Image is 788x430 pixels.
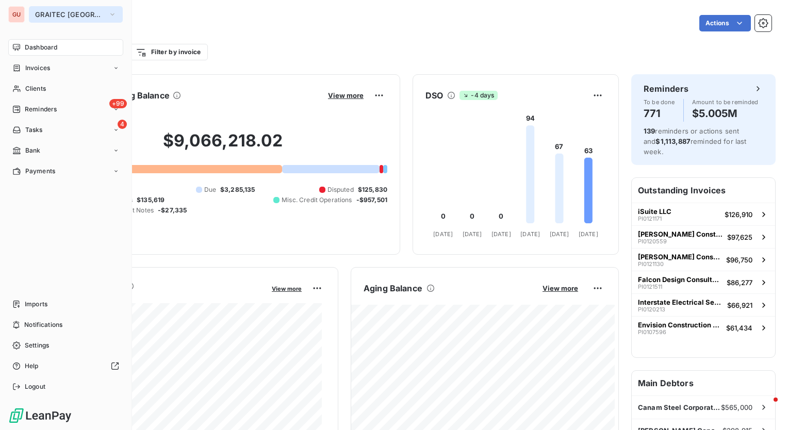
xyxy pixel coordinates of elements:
[543,284,578,292] span: View more
[25,63,50,73] span: Invoices
[638,321,722,329] span: Envision Construction - Do not sell Collection Agency
[356,195,387,205] span: -$957,501
[425,89,443,102] h6: DSO
[644,82,688,95] h6: Reminders
[638,403,721,411] span: Canam Steel Corporation ([GEOGRAPHIC_DATA])
[25,146,41,155] span: Bank
[118,120,127,129] span: 4
[638,298,723,306] span: Interstate Electrical Services
[8,407,72,424] img: Logo LeanPay
[727,278,752,287] span: $86,277
[638,207,671,216] span: iSuite LLC
[699,15,751,31] button: Actions
[644,99,675,105] span: To be done
[58,292,265,303] span: Monthly Revenue
[129,44,207,60] button: Filter by invoice
[327,185,354,194] span: Disputed
[638,329,666,335] span: PI0107596
[158,206,187,215] span: -$27,335
[632,203,775,225] button: iSuite LLCPI0121171$126,910
[638,238,667,244] span: PI0120559
[25,125,43,135] span: Tasks
[25,382,45,391] span: Logout
[726,256,752,264] span: $96,750
[459,91,497,100] span: -4 days
[25,361,39,371] span: Help
[644,105,675,122] h4: 771
[638,275,723,284] span: Falcon Design Consultants
[25,300,47,309] span: Imports
[644,127,655,135] span: 139
[721,403,752,411] span: $565,000
[638,261,664,267] span: PI0121130
[638,216,662,222] span: PI0121171
[328,91,364,100] span: View more
[25,84,46,93] span: Clients
[204,185,216,194] span: Due
[272,285,302,292] span: View more
[220,185,255,194] span: $3,285,135
[463,230,482,238] tspan: [DATE]
[632,371,775,395] h6: Main Debtors
[638,230,723,238] span: [PERSON_NAME] Construction
[8,358,123,374] a: Help
[25,105,57,114] span: Reminders
[358,185,387,194] span: $125,830
[433,230,453,238] tspan: [DATE]
[644,127,747,156] span: reminders or actions sent and reminded for last week.
[632,248,775,271] button: [PERSON_NAME] ConstructionPI0121130$96,750
[632,316,775,339] button: Envision Construction - Do not sell Collection AgencyPI0107596$61,434
[632,225,775,248] button: [PERSON_NAME] ConstructionPI0120559$97,625
[520,230,540,238] tspan: [DATE]
[638,306,665,312] span: PI0120213
[692,99,759,105] span: Amount to be reminded
[632,271,775,293] button: Falcon Design ConsultantsPI0121511$86,277
[579,230,598,238] tspan: [DATE]
[8,6,25,23] div: GU
[491,230,511,238] tspan: [DATE]
[24,320,62,329] span: Notifications
[25,43,57,52] span: Dashboard
[753,395,778,420] iframe: Intercom live chat
[632,178,775,203] h6: Outstanding Invoices
[727,301,752,309] span: $66,921
[632,293,775,316] button: Interstate Electrical ServicesPI0120213$66,921
[727,233,752,241] span: $97,625
[726,324,752,332] span: $61,434
[655,137,691,145] span: $1,113,887
[269,284,305,293] button: View more
[725,210,752,219] span: $126,910
[25,167,55,176] span: Payments
[364,282,422,294] h6: Aging Balance
[282,195,352,205] span: Misc. Credit Operations
[692,105,759,122] h4: $5.005M
[35,10,104,19] span: GRAITEC [GEOGRAPHIC_DATA]
[58,130,387,161] h2: $9,066,218.02
[638,284,662,290] span: PI0121511
[137,195,165,205] span: $135,619
[109,99,127,108] span: +99
[638,253,722,261] span: [PERSON_NAME] Construction
[25,341,49,350] span: Settings
[550,230,569,238] tspan: [DATE]
[539,284,581,293] button: View more
[325,91,367,100] button: View more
